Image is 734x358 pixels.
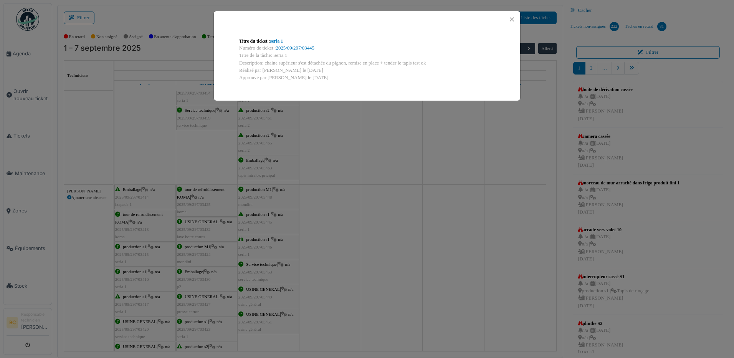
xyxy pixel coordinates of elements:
[239,67,495,74] div: Réalisé par [PERSON_NAME] le [DATE]
[239,52,495,59] div: Titre de la tâche: Seria 1
[276,45,314,51] a: 2025/09/297/03445
[270,38,283,44] a: seria 1
[239,38,495,45] div: Titre du ticket :
[239,74,495,81] div: Approuvé par [PERSON_NAME] le [DATE]
[507,14,517,25] button: Close
[239,60,495,67] div: Description: chaine supérieur s'est détachée du pignon, remise en place + tender le tapis test ok
[239,45,495,52] div: Numéro de ticket :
